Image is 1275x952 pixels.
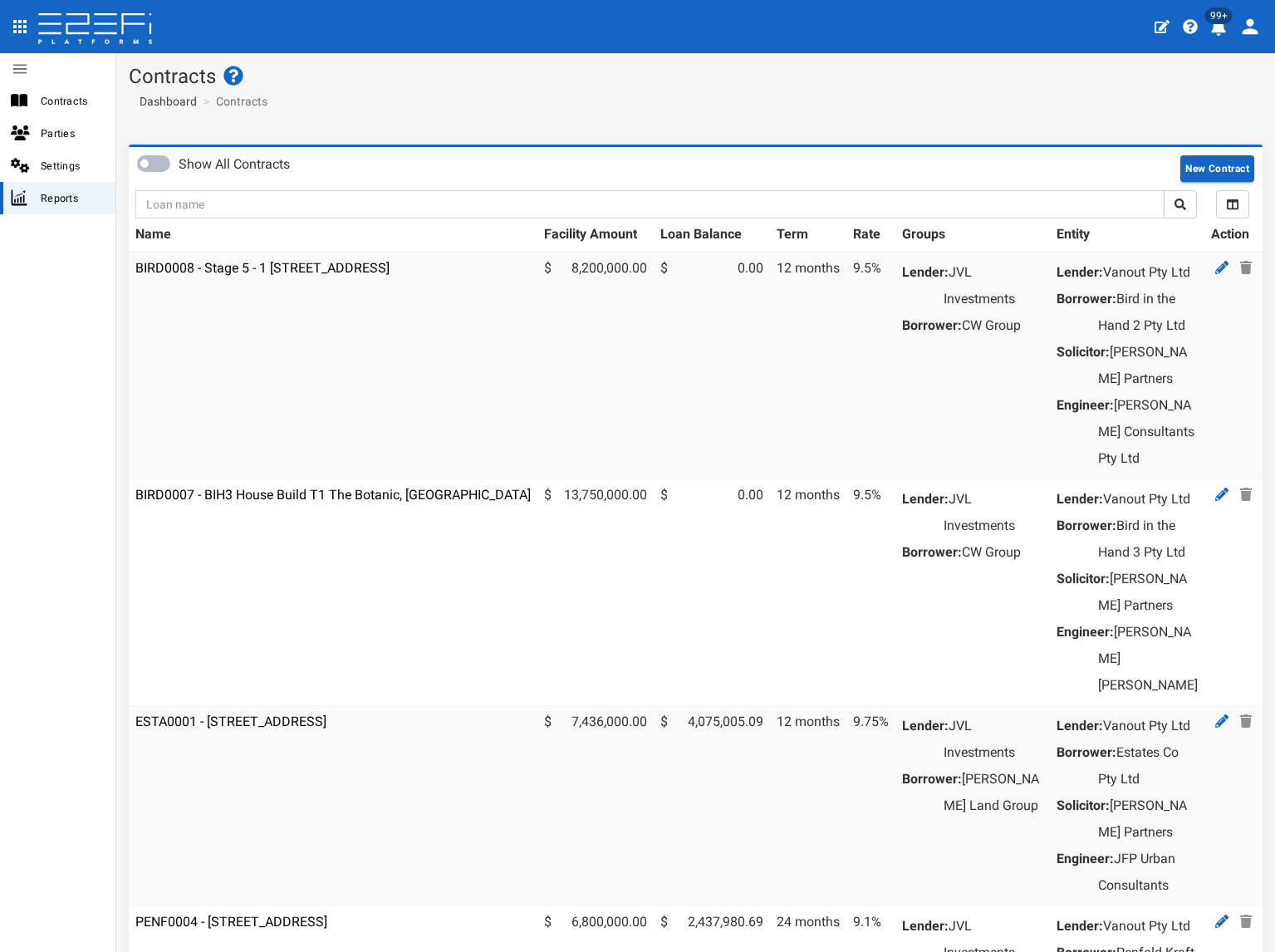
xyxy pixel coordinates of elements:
[846,706,895,906] td: 9.75%
[41,124,102,143] span: Parties
[1057,619,1114,645] dt: Engineer:
[179,155,290,174] label: Show All Contracts
[654,218,770,252] th: Loan Balance
[1057,566,1110,592] dt: Solicitor:
[135,914,327,930] a: PENF0004 - [STREET_ADDRESS]
[654,479,770,706] td: 0.00
[1098,259,1198,286] dd: Vanout Pty Ltd
[770,218,846,252] th: Term
[944,486,1043,539] dd: JVL Investments
[1098,739,1198,793] dd: Estates Co Pty Ltd
[944,312,1043,339] dd: CW Group
[1098,566,1198,619] dd: [PERSON_NAME] Partners
[135,190,1165,218] input: Loan name
[1098,286,1198,339] dd: Bird in the Hand 2 Pty Ltd
[1098,913,1198,940] dd: Vanout Pty Ltd
[129,66,1263,87] h1: Contracts
[902,312,962,339] dt: Borrower:
[135,260,390,276] a: BIRD0008 - Stage 5 - 1 [STREET_ADDRESS]
[846,479,895,706] td: 9.5%
[41,91,102,110] span: Contracts
[537,706,654,906] td: 7,436,000.00
[135,487,531,503] a: BIRD0007 - BIH3 House Build T1 The Botanic, [GEOGRAPHIC_DATA]
[1098,793,1198,846] dd: [PERSON_NAME] Partners
[1057,286,1116,312] dt: Borrower:
[1098,846,1198,899] dd: JFP Urban Consultants
[1057,392,1114,419] dt: Engineer:
[199,93,267,110] li: Contracts
[902,913,949,940] dt: Lender:
[1057,339,1110,366] dt: Solicitor:
[846,218,895,252] th: Rate
[1180,155,1254,182] button: New Contract
[1098,713,1198,739] dd: Vanout Pty Ltd
[944,713,1043,766] dd: JVL Investments
[1050,218,1204,252] th: Entity
[1057,713,1103,739] dt: Lender:
[770,479,846,706] td: 12 months
[1057,913,1103,940] dt: Lender:
[902,259,949,286] dt: Lender:
[135,714,326,729] a: ESTA0001 - [STREET_ADDRESS]
[133,95,197,108] span: Dashboard
[944,539,1043,566] dd: CW Group
[944,766,1043,819] dd: [PERSON_NAME] Land Group
[1236,711,1256,732] a: Delete Contract
[654,706,770,906] td: 4,075,005.09
[133,93,197,110] a: Dashboard
[41,189,102,208] span: Reports
[1057,513,1116,539] dt: Borrower:
[1098,339,1198,392] dd: [PERSON_NAME] Partners
[654,252,770,479] td: 0.00
[1236,258,1256,278] a: Delete Contract
[537,218,654,252] th: Facility Amount
[1057,846,1114,872] dt: Engineer:
[1236,484,1256,505] a: Delete Contract
[1236,911,1256,932] a: Delete Contract
[1098,513,1198,566] dd: Bird in the Hand 3 Pty Ltd
[895,218,1050,252] th: Groups
[1057,486,1103,513] dt: Lender:
[846,252,895,479] td: 9.5%
[1098,392,1198,472] dd: [PERSON_NAME] Consultants Pty Ltd
[537,252,654,479] td: 8,200,000.00
[902,713,949,739] dt: Lender:
[537,479,654,706] td: 13,750,000.00
[944,259,1043,312] dd: JVL Investments
[1057,793,1110,819] dt: Solicitor:
[902,486,949,513] dt: Lender:
[41,156,102,175] span: Settings
[1057,739,1116,766] dt: Borrower:
[902,766,962,793] dt: Borrower:
[1098,486,1198,513] dd: Vanout Pty Ltd
[770,706,846,906] td: 12 months
[902,539,962,566] dt: Borrower:
[1098,619,1198,699] dd: [PERSON_NAME] [PERSON_NAME]
[129,218,537,252] th: Name
[1204,218,1263,252] th: Action
[1057,259,1103,286] dt: Lender:
[770,252,846,479] td: 12 months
